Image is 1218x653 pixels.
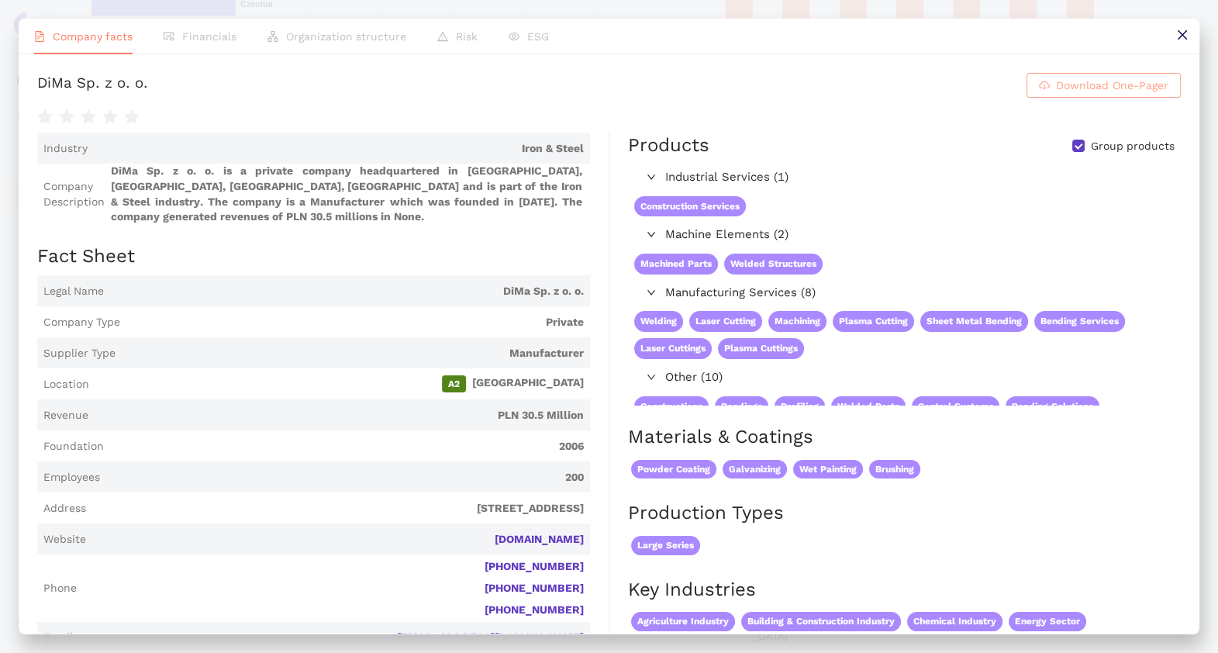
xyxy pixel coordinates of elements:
span: Control Systems [912,396,999,417]
span: star [124,109,140,125]
span: Profiling [775,396,825,417]
span: Legal Name [43,284,104,299]
button: close [1165,19,1199,54]
span: ESG [527,30,549,43]
span: Company Type [43,315,120,330]
span: Financials [182,30,236,43]
span: eye [509,31,519,42]
span: apartment [267,31,278,42]
div: Machine Elements (2) [628,223,1179,247]
span: DiMa Sp. z o. o. [110,284,584,299]
span: star [81,109,96,125]
span: Welded Parts [831,396,906,417]
span: star [59,109,74,125]
span: Private [126,315,584,330]
span: Manufacturer [122,346,584,361]
span: Location [43,377,89,392]
span: Large Series [631,536,700,555]
span: Welding [634,311,683,332]
div: Manufacturing Services (8) [628,281,1179,306]
span: Machine Elements (2) [665,226,1173,244]
span: Company facts [53,30,133,43]
span: Machining [768,311,826,332]
span: PLN 30.5 Million [95,408,584,423]
div: DiMa Sp. z o. o. [37,73,148,98]
span: Plasma Cuttings [718,338,804,359]
div: Products [628,133,709,159]
span: Organization structure [286,30,406,43]
span: right [647,230,656,239]
span: Bendings [715,396,768,417]
span: Risk [456,30,478,43]
span: Address [43,501,86,517]
span: Revenue [43,408,88,423]
span: Supplier Type [43,346,116,361]
span: Company Description [43,179,105,209]
span: Iron & Steel [94,141,584,157]
span: Sheet Metal Bending [920,311,1028,332]
span: [GEOGRAPHIC_DATA] [95,375,584,392]
span: Website [43,532,86,548]
span: Energy Sector [1009,612,1086,631]
span: Construction Services [634,196,746,217]
span: Constructions [634,396,709,417]
h2: Key Industries [628,577,1181,603]
span: Wet Painting [793,460,863,479]
span: Building & Construction Industry [741,612,901,631]
span: Chemical Industry [907,612,1002,631]
span: 200 [106,470,584,485]
span: DiMa Sp. z o. o. is a private company headquartered in [GEOGRAPHIC_DATA], [GEOGRAPHIC_DATA], [GEO... [111,164,584,224]
span: right [647,288,656,297]
span: Powder Coating [631,460,716,479]
span: cloud-download [1039,80,1050,92]
span: star [102,109,118,125]
span: [STREET_ADDRESS] [92,501,584,517]
span: close [1176,29,1189,41]
span: Industrial Services (1) [665,168,1173,187]
span: Bending Solutions [1006,396,1099,417]
span: Other (10) [665,368,1173,387]
span: Laser Cutting [689,311,762,332]
span: Foundation [43,439,104,454]
span: Welded Structures [724,254,823,275]
span: Email [43,630,73,645]
button: cloud-downloadDownload One-Pager [1027,73,1181,98]
h2: Production Types [628,500,1181,527]
span: Brushing [869,460,920,479]
span: Industry [43,141,88,157]
h2: Materials & Coatings [628,424,1181,451]
span: Group products [1085,139,1181,154]
div: Industrial Services (1) [628,165,1179,190]
span: Download One-Pager [1056,77,1168,94]
span: Employees [43,470,100,485]
span: Bending Services [1034,311,1125,332]
span: Laser Cuttings [634,338,712,359]
span: Agriculture Industry [631,612,735,631]
span: star [37,109,53,125]
span: Galvanizing [723,460,787,479]
h2: Fact Sheet [37,244,590,270]
span: right [647,372,656,382]
span: warning [437,31,448,42]
span: Phone [43,581,77,596]
span: fund-view [164,31,174,42]
span: Manufacturing Services (8) [665,284,1173,302]
span: Machined Parts [634,254,718,275]
span: right [647,172,656,181]
div: Other (10) [628,365,1179,390]
span: 2006 [110,439,584,454]
span: Plasma Cutting [833,311,914,332]
span: A2 [442,375,466,392]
